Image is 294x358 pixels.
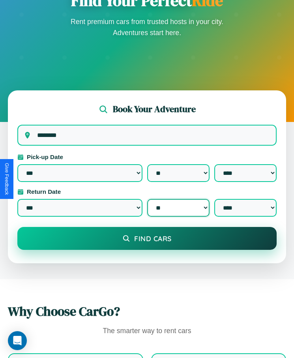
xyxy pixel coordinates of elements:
button: Find Cars [17,227,277,250]
h2: Why Choose CarGo? [8,303,286,320]
div: Open Intercom Messenger [8,331,27,350]
p: The smarter way to rent cars [8,325,286,337]
label: Return Date [17,188,277,195]
div: Give Feedback [4,163,9,195]
label: Pick-up Date [17,154,277,160]
p: Rent premium cars from trusted hosts in your city. Adventures start here. [68,16,226,38]
h2: Book Your Adventure [113,103,196,115]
